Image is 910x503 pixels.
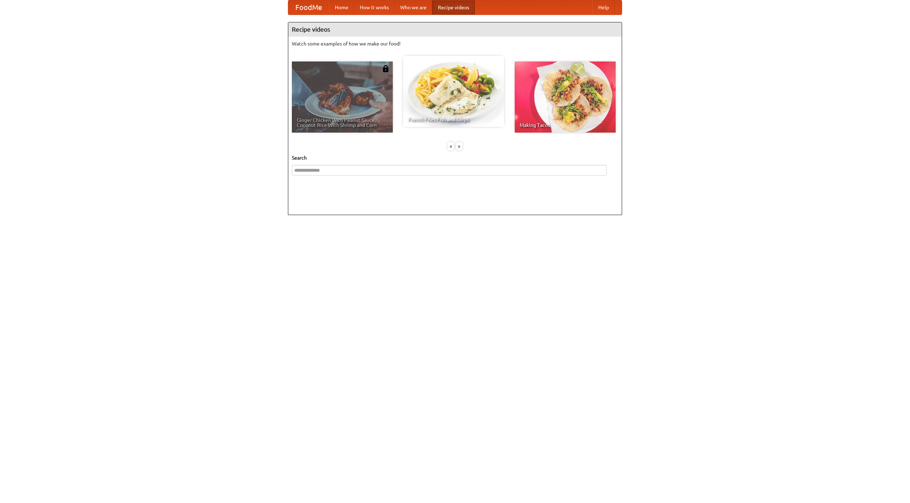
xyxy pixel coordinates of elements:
a: FoodMe [288,0,329,15]
h4: Recipe videos [288,22,622,37]
div: » [456,142,462,151]
a: Home [329,0,354,15]
a: French Fries Fish and Chips [403,56,504,127]
a: How it works [354,0,395,15]
a: Making Tacos [515,61,616,133]
div: « [448,142,454,151]
p: Watch some examples of how we make our food! [292,40,618,47]
a: Help [593,0,615,15]
a: Recipe videos [432,0,475,15]
img: 483408.png [382,65,389,72]
a: Who we are [395,0,432,15]
h5: Search [292,154,618,161]
span: Making Tacos [520,123,611,128]
span: French Fries Fish and Chips [408,117,499,122]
